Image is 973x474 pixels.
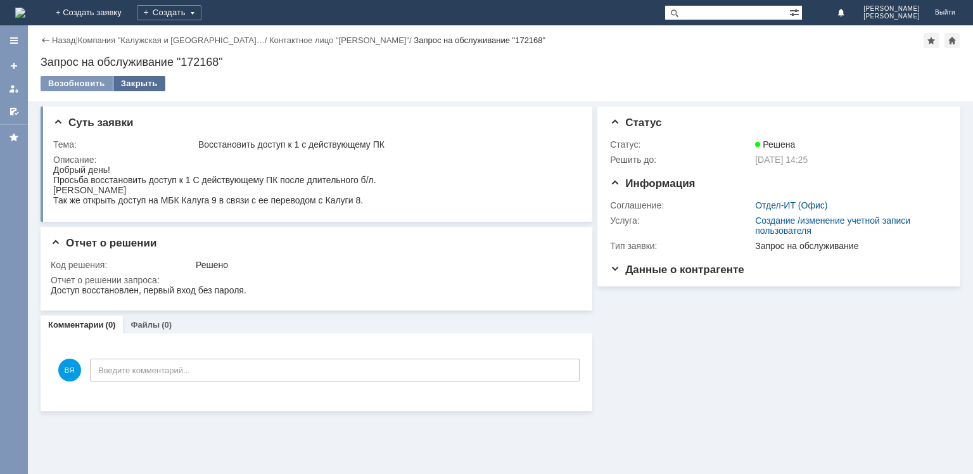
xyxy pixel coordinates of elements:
span: [PERSON_NAME] [863,5,920,13]
span: Данные о контрагенте [610,264,744,276]
span: Расширенный поиск [789,6,802,18]
span: Решена [755,139,795,150]
span: ВЯ [58,359,81,381]
a: Создать заявку [4,56,24,76]
div: Соглашение: [610,200,753,210]
div: | [75,35,77,44]
div: Решено [196,260,575,270]
div: Создать [137,5,201,20]
span: Информация [610,177,695,189]
div: / [78,35,269,45]
a: Компания "Калужская и [GEOGRAPHIC_DATA]… [78,35,265,45]
a: Перейти на домашнюю страницу [15,8,25,18]
div: Код решения: [51,260,193,270]
a: Файлы [130,320,160,330]
span: Отчет о решении [51,237,156,249]
div: Запрос на обслуживание "172168" [414,35,545,45]
a: Отдел-ИТ (Офис) [755,200,827,210]
div: / [269,35,414,45]
span: Суть заявки [53,117,133,129]
div: Сделать домашней страницей [944,33,960,48]
a: Комментарии [48,320,104,330]
div: Тема: [53,139,196,150]
div: Статус: [610,139,753,150]
div: Запрос на обслуживание [755,241,941,251]
div: Добавить в избранное [924,33,939,48]
span: Статус [610,117,661,129]
a: Создание /изменение учетной записи пользователя [755,215,910,236]
a: Назад [52,35,75,45]
a: Мои заявки [4,79,24,99]
span: [DATE] 14:25 [755,155,808,165]
span: [PERSON_NAME] [863,13,920,20]
div: Услуга: [610,215,753,226]
div: Описание: [53,155,577,165]
div: Восстановить доступ к 1 с действующему ПК [198,139,575,150]
div: (0) [162,320,172,330]
a: Мои согласования [4,101,24,122]
div: Тип заявки: [610,241,753,251]
div: Отчет о решении запроса: [51,275,577,285]
div: (0) [106,320,116,330]
a: Контактное лицо "[PERSON_NAME]" [269,35,409,45]
div: Запрос на обслуживание "172168" [41,56,960,68]
img: logo [15,8,25,18]
div: Решить до: [610,155,753,165]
